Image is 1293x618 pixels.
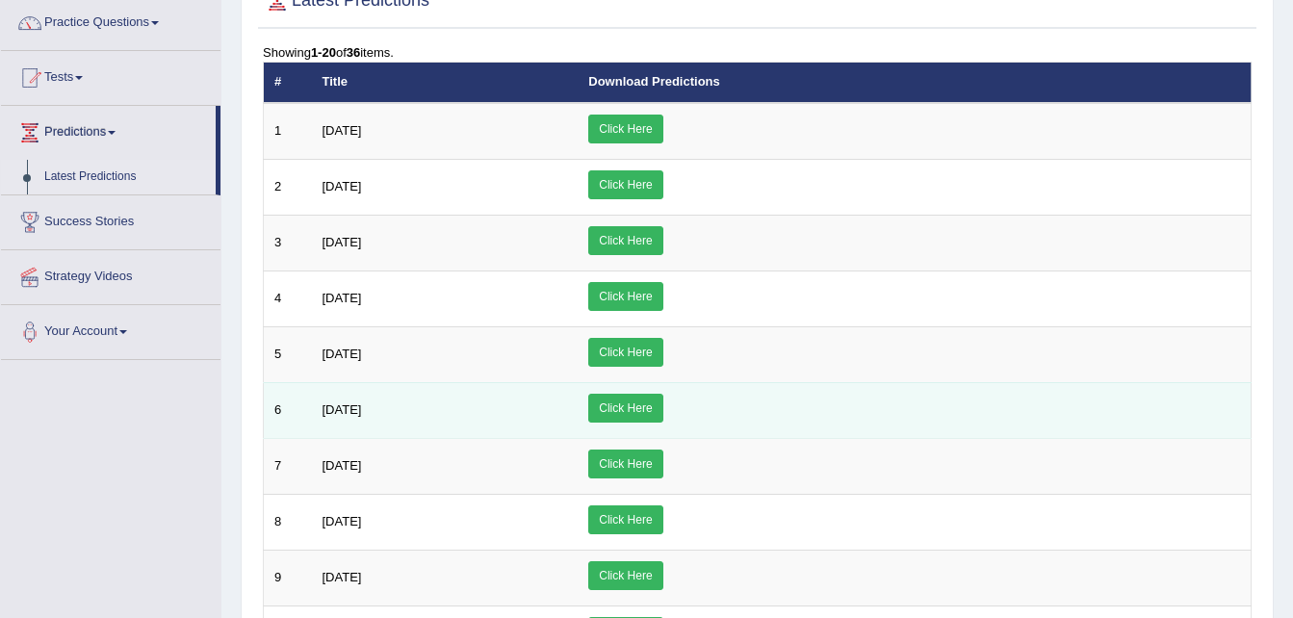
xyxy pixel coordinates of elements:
[588,338,662,367] a: Click Here
[1,195,220,244] a: Success Stories
[323,347,362,361] span: [DATE]
[263,43,1252,62] div: Showing of items.
[264,494,312,550] td: 8
[264,438,312,494] td: 7
[264,382,312,438] td: 6
[264,326,312,382] td: 5
[1,51,220,99] a: Tests
[323,123,362,138] span: [DATE]
[312,63,579,103] th: Title
[264,159,312,215] td: 2
[264,550,312,605] td: 9
[588,394,662,423] a: Click Here
[588,282,662,311] a: Click Here
[36,160,216,194] a: Latest Predictions
[311,45,336,60] b: 1-20
[264,103,312,160] td: 1
[1,250,220,298] a: Strategy Videos
[1,305,220,353] a: Your Account
[1,106,216,154] a: Predictions
[578,63,1251,103] th: Download Predictions
[588,170,662,199] a: Click Here
[264,270,312,326] td: 4
[347,45,360,60] b: 36
[588,561,662,590] a: Click Here
[588,226,662,255] a: Click Here
[323,514,362,528] span: [DATE]
[323,458,362,473] span: [DATE]
[323,402,362,417] span: [DATE]
[323,291,362,305] span: [DATE]
[588,450,662,478] a: Click Here
[264,63,312,103] th: #
[264,215,312,270] td: 3
[323,179,362,193] span: [DATE]
[323,570,362,584] span: [DATE]
[323,235,362,249] span: [DATE]
[588,505,662,534] a: Click Here
[588,115,662,143] a: Click Here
